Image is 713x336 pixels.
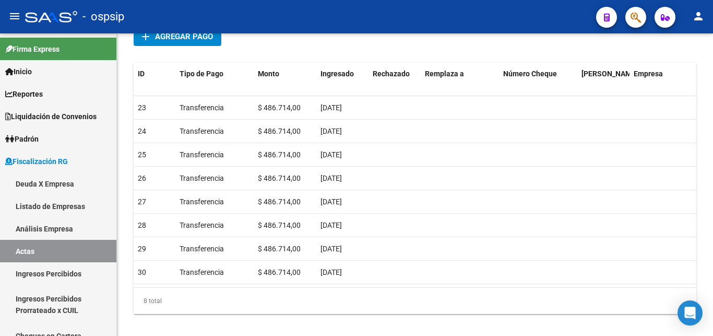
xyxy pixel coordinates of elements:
[175,63,254,97] datatable-header-cell: Tipo de Pago
[258,221,301,229] span: $ 486.714,00
[320,150,342,159] span: [DATE]
[5,66,32,77] span: Inicio
[634,69,663,78] span: Empresa
[134,27,221,46] button: Agregar pago
[373,69,410,78] span: Rechazado
[5,156,68,167] span: Fiscalización RG
[320,198,342,206] span: [DATE]
[139,30,152,43] mat-icon: add
[138,268,146,276] span: 30
[180,221,224,229] span: Transferencia
[180,150,224,159] span: Transferencia
[258,174,301,182] span: $ 486.714,00
[8,10,21,22] mat-icon: menu
[320,127,342,135] span: [DATE]
[581,69,638,78] span: [PERSON_NAME]
[180,198,224,206] span: Transferencia
[499,63,577,97] datatable-header-cell: Número Cheque
[320,245,342,253] span: [DATE]
[180,127,224,135] span: Transferencia
[258,69,279,78] span: Monto
[5,43,60,55] span: Firma Express
[369,63,421,97] datatable-header-cell: Rechazado
[138,245,146,253] span: 29
[138,174,146,182] span: 26
[320,221,342,229] span: [DATE]
[5,133,39,145] span: Padrón
[134,288,696,314] div: 8 total
[320,268,342,276] span: [DATE]
[138,150,146,159] span: 25
[629,63,708,97] datatable-header-cell: Empresa
[82,5,124,28] span: - ospsip
[258,127,301,135] span: $ 486.714,00
[5,111,97,122] span: Liquidación de Convenios
[138,127,146,135] span: 24
[577,63,629,97] datatable-header-cell: Fecha Valor
[138,103,146,112] span: 23
[180,268,224,276] span: Transferencia
[258,103,301,112] span: $ 486.714,00
[421,63,499,97] datatable-header-cell: Remplaza a
[258,198,301,206] span: $ 486.714,00
[134,63,175,97] datatable-header-cell: ID
[692,10,705,22] mat-icon: person
[316,63,369,97] datatable-header-cell: Ingresado
[5,88,43,100] span: Reportes
[155,32,213,41] span: Agregar pago
[258,268,301,276] span: $ 486.714,00
[180,245,224,253] span: Transferencia
[138,221,146,229] span: 28
[320,174,342,182] span: [DATE]
[425,69,464,78] span: Remplaza a
[254,63,316,97] datatable-header-cell: Monto
[258,245,301,253] span: $ 486.714,00
[678,300,703,326] div: Open Intercom Messenger
[258,150,301,159] span: $ 486.714,00
[180,174,224,182] span: Transferencia
[180,103,224,112] span: Transferencia
[320,69,354,78] span: Ingresado
[503,69,557,78] span: Número Cheque
[180,69,223,78] span: Tipo de Pago
[320,103,342,112] span: [DATE]
[138,69,145,78] span: ID
[138,198,146,206] span: 27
